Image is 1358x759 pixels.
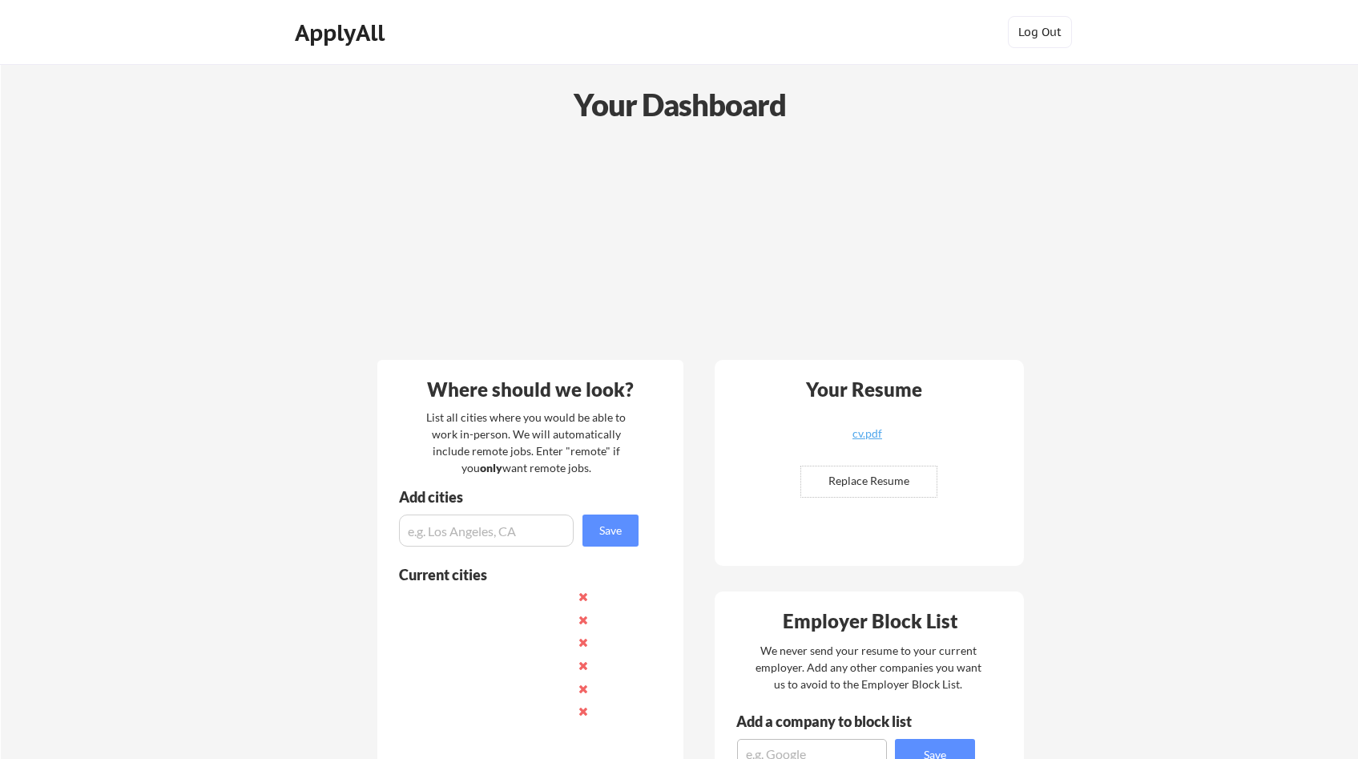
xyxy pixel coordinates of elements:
[480,461,502,474] strong: only
[399,490,643,504] div: Add cities
[772,428,962,453] a: cv.pdf
[736,714,937,729] div: Add a company to block list
[2,82,1358,127] div: Your Dashboard
[721,612,1019,631] div: Employer Block List
[1008,16,1072,48] button: Log Out
[399,515,574,547] input: e.g. Los Angeles, CA
[399,567,621,582] div: Current cities
[295,19,389,46] div: ApplyAll
[582,515,639,547] button: Save
[784,380,943,399] div: Your Resume
[772,428,962,439] div: cv.pdf
[754,642,982,692] div: We never send your resume to your current employer. Add any other companies you want us to avoid ...
[381,380,679,399] div: Where should we look?
[416,409,636,476] div: List all cities where you would be able to work in-person. We will automatically include remote j...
